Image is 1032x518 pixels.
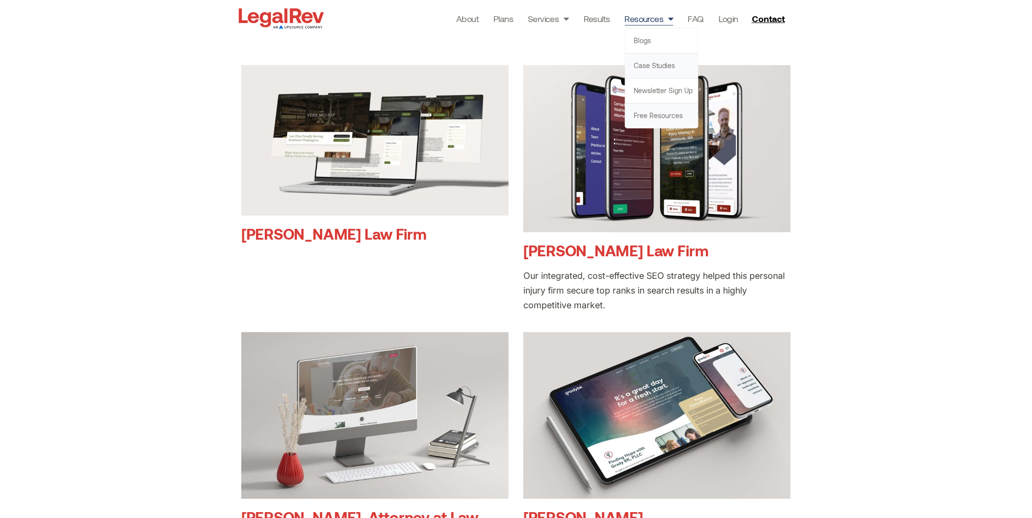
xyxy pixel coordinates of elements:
[523,241,709,259] a: [PERSON_NAME] Law Firm
[493,12,513,25] a: Plans
[523,65,791,232] img: Conversion-Optimized Injury Law Website
[523,269,791,313] div: Our integrated, cost-effective SEO strategy helped this personal injury firm secure top ranks in ...
[625,103,698,128] a: Free Resources
[456,12,738,25] nav: Menu
[625,78,698,103] a: Newsletter sign up
[748,11,791,26] a: Contact
[752,14,785,23] span: Contact
[241,224,427,243] a: [PERSON_NAME] Law Firm
[688,12,704,25] a: FAQ
[719,12,738,25] a: Login
[625,28,698,128] ul: Resources
[456,12,479,25] a: About
[528,12,569,25] a: Services
[584,12,610,25] a: Results
[625,28,698,53] a: Blogs
[625,53,698,78] a: Case Studies
[625,12,673,25] a: Resources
